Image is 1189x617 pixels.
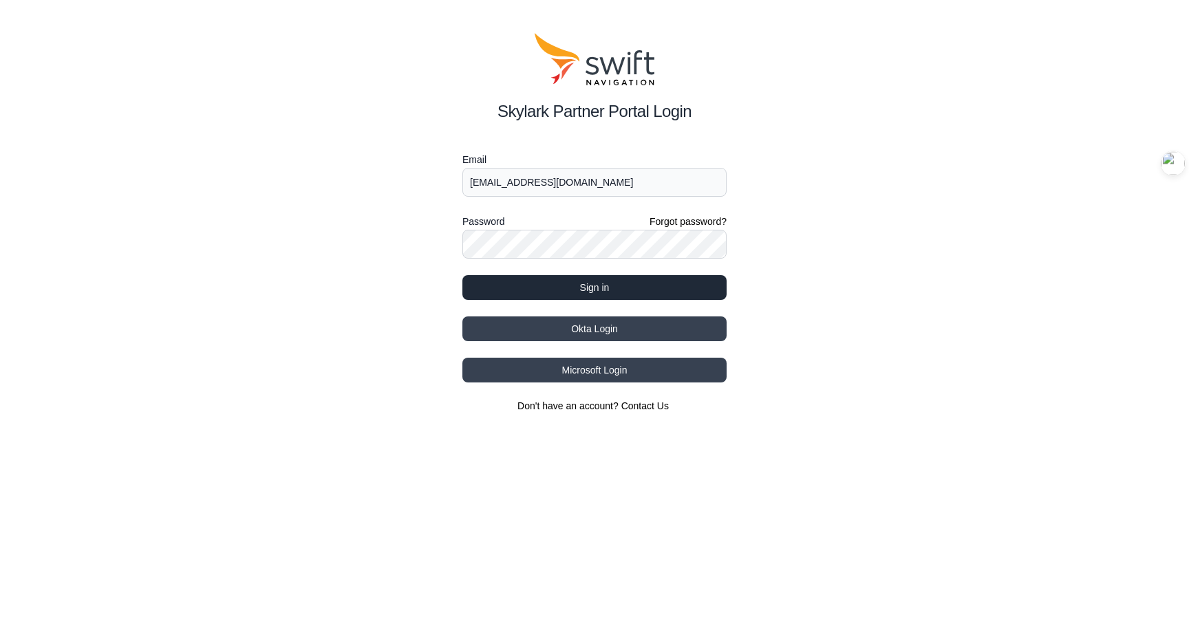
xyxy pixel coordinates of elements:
label: Email [462,151,727,168]
button: Microsoft Login [462,358,727,382]
h2: Skylark Partner Portal Login [462,99,727,124]
section: Don't have an account? [462,399,727,413]
button: Sign in [462,275,727,300]
label: Password [462,213,504,230]
a: Forgot password? [650,215,727,228]
a: Contact Us [621,400,669,411]
button: Okta Login [462,316,727,341]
